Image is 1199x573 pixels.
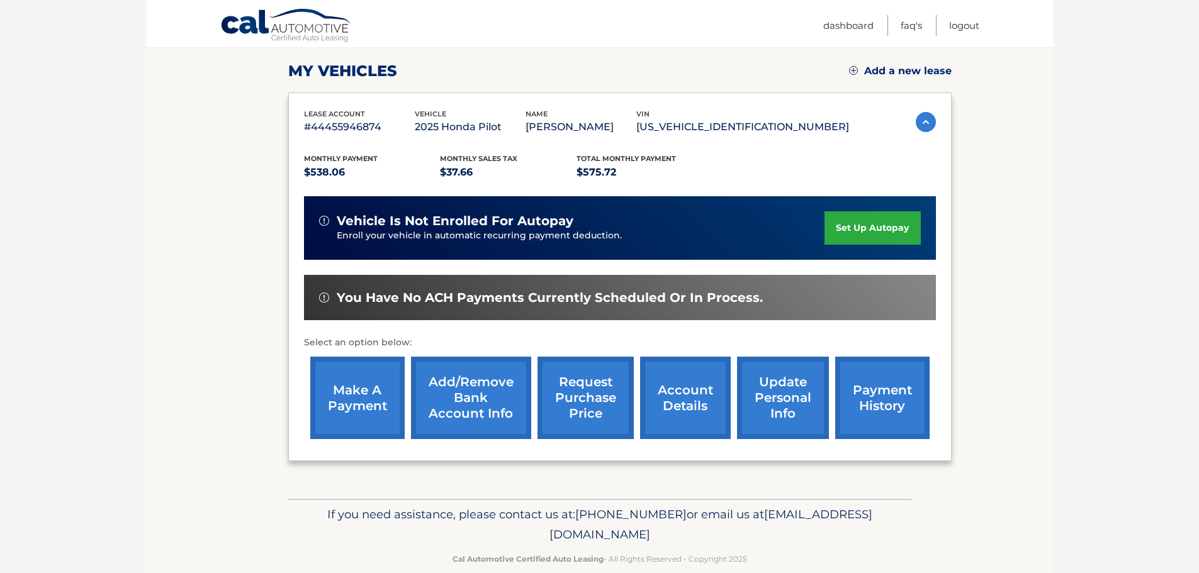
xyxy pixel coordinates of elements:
[337,213,573,229] span: vehicle is not enrolled for autopay
[288,62,397,81] h2: my vehicles
[453,554,604,564] strong: Cal Automotive Certified Auto Leasing
[575,507,687,521] span: [PHONE_NUMBER]
[296,504,903,545] p: If you need assistance, please contact us at: or email us at
[304,118,415,136] p: #44455946874
[526,118,636,136] p: [PERSON_NAME]
[823,15,874,36] a: Dashboard
[220,8,352,45] a: Cal Automotive
[304,164,441,181] p: $538.06
[636,118,849,136] p: [US_VEHICLE_IDENTIFICATION_NUMBER]
[415,109,446,118] span: vehicle
[310,357,405,439] a: make a payment
[825,211,920,245] a: set up autopay
[337,229,825,243] p: Enroll your vehicle in automatic recurring payment deduction.
[304,154,378,163] span: Monthly Payment
[577,154,676,163] span: Total Monthly Payment
[636,109,650,118] span: vin
[440,154,517,163] span: Monthly sales Tax
[411,357,531,439] a: Add/Remove bank account info
[296,552,903,565] p: - All Rights Reserved - Copyright 2025
[835,357,930,439] a: payment history
[916,112,936,132] img: accordion-active.svg
[737,357,829,439] a: update personal info
[526,109,548,118] span: name
[319,292,329,303] img: alert-white.svg
[304,109,365,118] span: lease account
[640,357,731,439] a: account details
[849,66,858,75] img: add.svg
[949,15,979,36] a: Logout
[440,164,577,181] p: $37.66
[901,15,922,36] a: FAQ's
[577,164,713,181] p: $575.72
[538,357,634,439] a: request purchase price
[304,335,936,350] p: Select an option below:
[337,290,763,306] span: You have no ACH payments currently scheduled or in process.
[319,216,329,226] img: alert-white.svg
[549,507,872,542] span: [EMAIL_ADDRESS][DOMAIN_NAME]
[849,65,952,77] a: Add a new lease
[415,118,526,136] p: 2025 Honda Pilot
